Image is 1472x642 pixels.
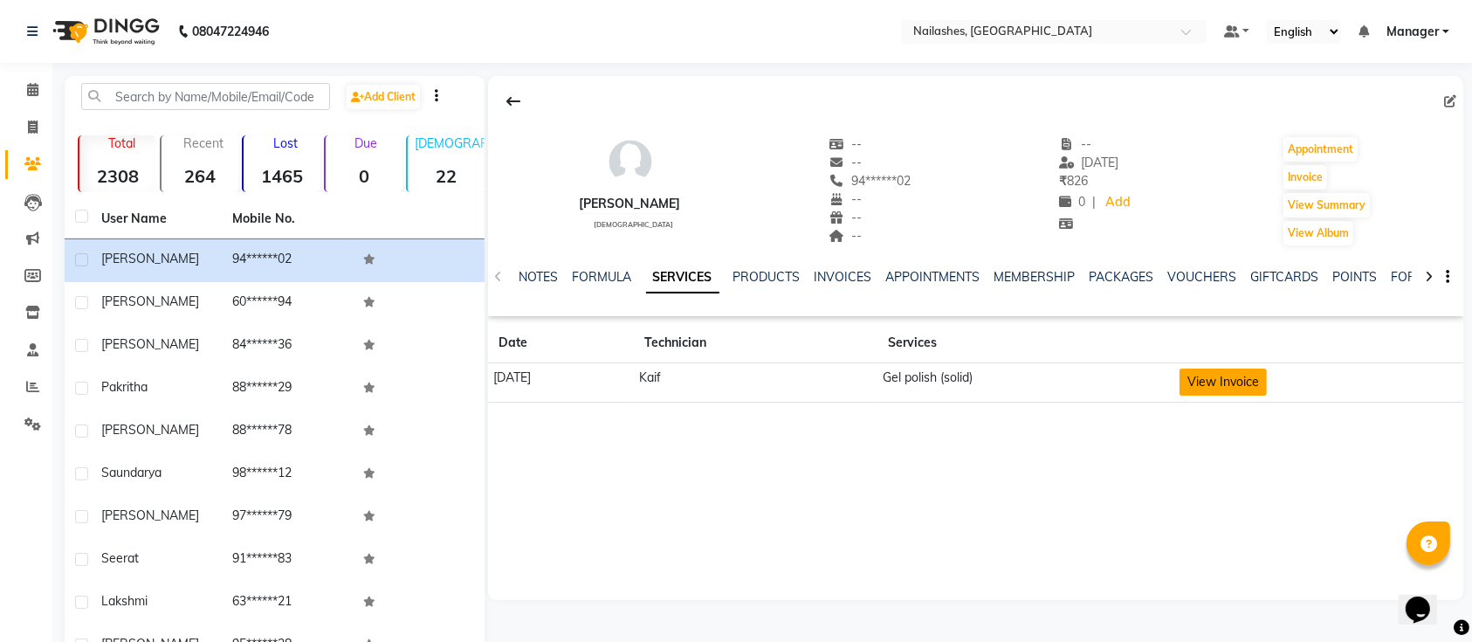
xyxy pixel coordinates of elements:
span: lakshmi [101,593,148,609]
span: -- [829,191,862,207]
strong: 22 [408,165,485,187]
a: NOTES [519,269,558,285]
strong: 0 [326,165,402,187]
p: Total [86,135,156,151]
p: [DEMOGRAPHIC_DATA] [415,135,485,151]
img: avatar [604,135,657,188]
span: [PERSON_NAME] [101,293,199,309]
span: -- [829,228,862,244]
span: [PERSON_NAME] [101,336,199,352]
a: VOUCHERS [1168,269,1237,285]
strong: 2308 [79,165,156,187]
span: saundarya [101,465,162,480]
th: Date [488,323,634,363]
iframe: chat widget [1399,572,1455,625]
span: -- [1059,136,1092,152]
span: | [1092,193,1096,211]
span: -- [829,136,862,152]
img: logo [45,7,164,56]
p: Recent [169,135,238,151]
a: INVOICES [815,269,872,285]
span: [DATE] [1059,155,1119,170]
b: 08047224946 [192,7,269,56]
th: Mobile No. [222,199,353,239]
strong: 264 [162,165,238,187]
span: [PERSON_NAME] [101,251,199,266]
span: [DEMOGRAPHIC_DATA] [594,220,673,229]
th: Services [877,323,1174,363]
a: MEMBERSHIP [994,269,1076,285]
th: User Name [91,199,222,239]
td: Kaif [634,363,877,403]
a: APPOINTMENTS [886,269,980,285]
a: PACKAGES [1090,269,1154,285]
span: seerat [101,550,139,566]
span: [PERSON_NAME] [101,422,199,438]
a: Add [1103,190,1133,215]
div: [PERSON_NAME] [580,195,681,213]
p: Lost [251,135,320,151]
span: -- [829,210,862,225]
td: Gel polish (solid) [877,363,1174,403]
span: -- [829,155,862,170]
span: pakritha [101,379,148,395]
span: Manager [1386,23,1439,41]
a: FORMS [1392,269,1435,285]
button: View Album [1283,221,1353,245]
a: SERVICES [646,262,719,293]
button: View Summary [1283,193,1370,217]
strong: 1465 [244,165,320,187]
a: Add Client [347,85,420,109]
span: 826 [1059,173,1088,189]
a: POINTS [1333,269,1378,285]
p: Due [329,135,402,151]
button: Appointment [1283,137,1358,162]
a: FORMULA [572,269,632,285]
th: Technician [634,323,877,363]
div: Back to Client [495,85,532,118]
span: [PERSON_NAME] [101,507,199,523]
span: ₹ [1059,173,1067,189]
input: Search by Name/Mobile/Email/Code [81,83,330,110]
button: Invoice [1283,165,1327,190]
a: GIFTCARDS [1251,269,1319,285]
a: PRODUCTS [733,269,801,285]
button: View Invoice [1180,369,1267,396]
td: [DATE] [488,363,634,403]
span: 0 [1059,194,1085,210]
